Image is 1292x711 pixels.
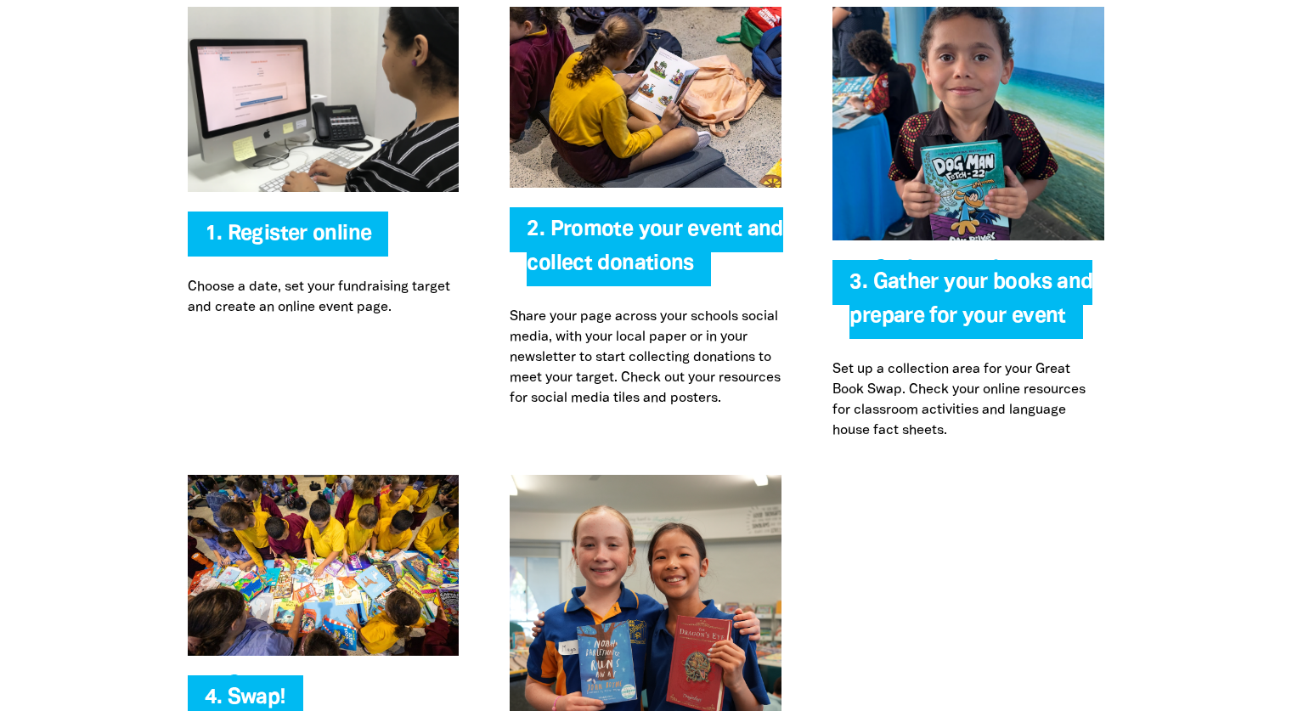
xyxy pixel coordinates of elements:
[832,7,1104,240] img: Gather your books and prepare for your event
[510,307,781,409] p: Share your page across your schools social media, with your local paper or in your newsletter to ...
[527,220,782,286] span: 2. Promote your event and collect donations
[188,475,460,656] img: Swap!
[832,359,1104,441] p: Set up a collection area for your Great Book Swap. Check your online resources for classroom acti...
[188,277,460,318] p: Choose a date, set your fundraising target and create an online event page.
[510,7,781,188] img: Promote your event and collect donations
[849,273,1092,339] span: 3. Gather your books and prepare for your event
[205,224,372,244] a: 1. Register online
